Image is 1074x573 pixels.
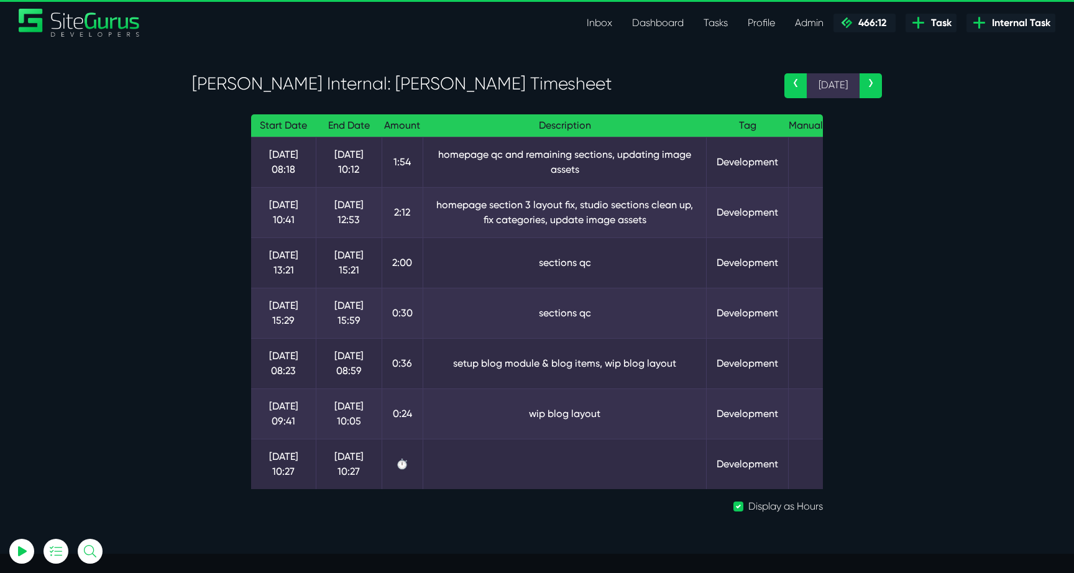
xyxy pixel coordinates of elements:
td: [DATE] 15:59 [316,288,382,338]
th: Start Date [251,114,316,137]
td: [DATE] 09:41 [251,388,316,439]
a: ‹ [784,73,807,98]
span: Task [926,16,952,30]
td: [DATE] 10:27 [251,439,316,489]
h3: [PERSON_NAME] Internal: [PERSON_NAME] Timesheet [192,73,766,94]
td: Development [707,137,789,187]
td: 2:00 [382,237,423,288]
span: Internal Task [987,16,1050,30]
td: sections qc [423,237,707,288]
th: Amount [382,114,423,137]
a: › [860,73,882,98]
a: Dashboard [622,11,694,35]
a: Internal Task [966,14,1055,32]
span: [DATE] [807,73,860,98]
label: Display as Hours [748,499,823,514]
td: [DATE] 13:21 [251,237,316,288]
td: [DATE] 12:53 [316,187,382,237]
td: 1:54 [382,137,423,187]
td: [DATE] 10:05 [316,388,382,439]
span: 466:12 [853,17,886,29]
td: 0:30 [382,288,423,338]
td: wip blog layout [423,388,707,439]
a: SiteGurus [19,9,140,37]
td: Development [707,288,789,338]
a: Tasks [694,11,738,35]
td: [DATE] 10:27 [316,439,382,489]
th: Manual [789,114,823,137]
td: [DATE] 08:23 [251,338,316,388]
td: homepage section 3 layout fix, studio sections clean up, fix categories, update image assets [423,187,707,237]
td: Development [707,338,789,388]
td: [DATE] 10:12 [316,137,382,187]
td: ⏱️ [382,439,423,489]
th: End Date [316,114,382,137]
td: setup blog module & blog items, wip blog layout [423,338,707,388]
th: Tag [707,114,789,137]
td: Development [707,187,789,237]
td: Development [707,439,789,489]
a: Task [906,14,957,32]
td: [DATE] 15:21 [316,237,382,288]
td: Development [707,237,789,288]
td: 0:24 [382,388,423,439]
a: Inbox [577,11,622,35]
td: Development [707,388,789,439]
a: 466:12 [833,14,896,32]
a: Profile [738,11,785,35]
td: [DATE] 10:41 [251,187,316,237]
td: 2:12 [382,187,423,237]
td: [DATE] 15:29 [251,288,316,338]
td: [DATE] 08:59 [316,338,382,388]
img: Sitegurus Logo [19,9,140,37]
td: homepage qc and remaining sections, updating image assets [423,137,707,187]
td: [DATE] 08:18 [251,137,316,187]
th: Description [423,114,707,137]
td: 0:36 [382,338,423,388]
a: Admin [785,11,833,35]
td: sections qc [423,288,707,338]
